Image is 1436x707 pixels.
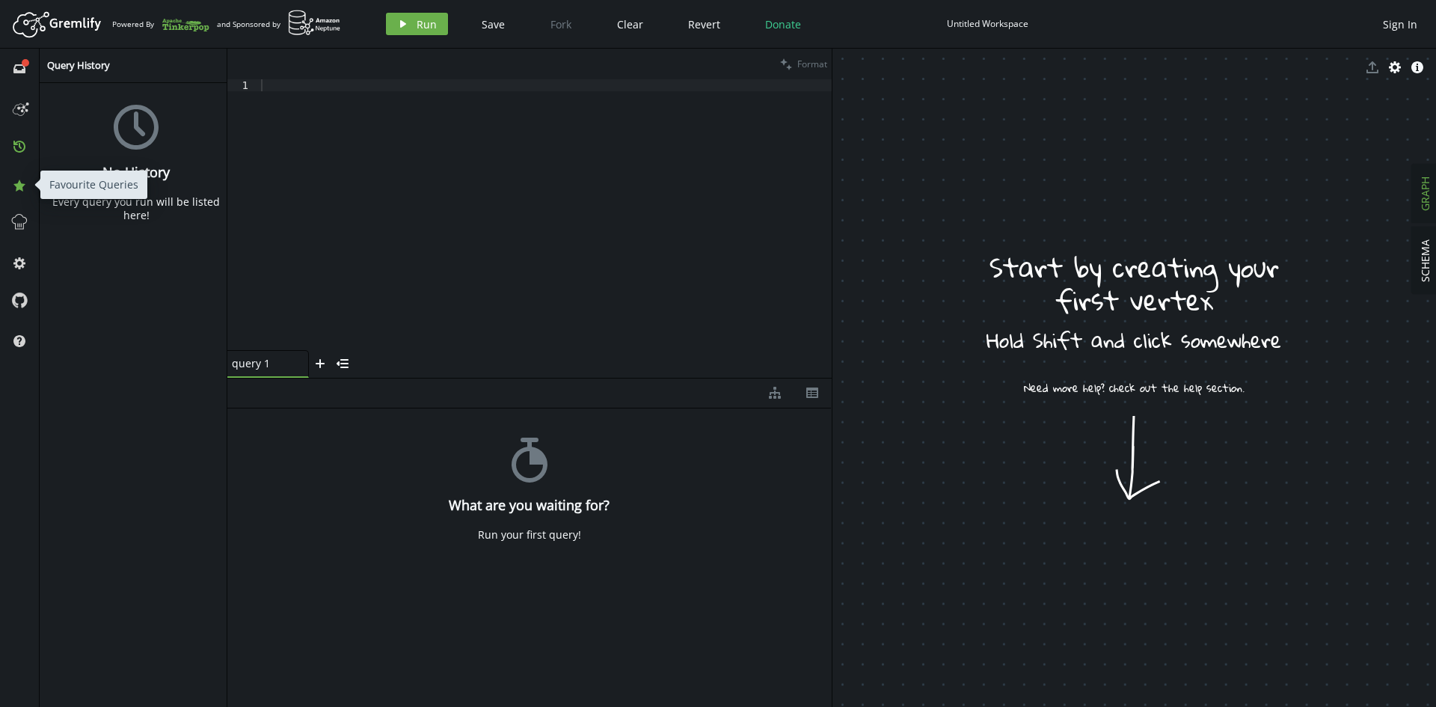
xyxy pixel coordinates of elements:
button: Fork [538,13,583,35]
h4: No History [102,165,170,180]
span: Donate [765,17,801,31]
div: and Sponsored by [217,10,341,38]
span: Format [797,58,827,70]
div: Every query you run will be listed here! [47,195,225,222]
span: Fork [550,17,571,31]
span: Sign In [1383,17,1417,31]
span: Run [417,17,437,31]
div: Powered By [112,11,209,37]
button: Revert [677,13,731,35]
div: Untitled Workspace [947,18,1028,29]
button: Format [776,49,832,79]
img: AWS Neptune [288,10,341,36]
div: Favourite Queries [40,171,147,199]
button: Donate [754,13,812,35]
button: Sign In [1375,13,1425,35]
div: Run your first query! [478,528,581,542]
div: 1 [227,79,258,91]
span: Save [482,17,505,31]
span: query 1 [232,357,292,370]
span: GRAPH [1418,177,1432,211]
button: Clear [606,13,654,35]
span: Query History [47,58,110,72]
h4: What are you waiting for? [449,498,610,513]
span: Clear [617,17,643,31]
span: Revert [688,17,720,31]
button: Save [470,13,516,35]
span: SCHEMA [1418,239,1432,282]
button: Run [386,13,448,35]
